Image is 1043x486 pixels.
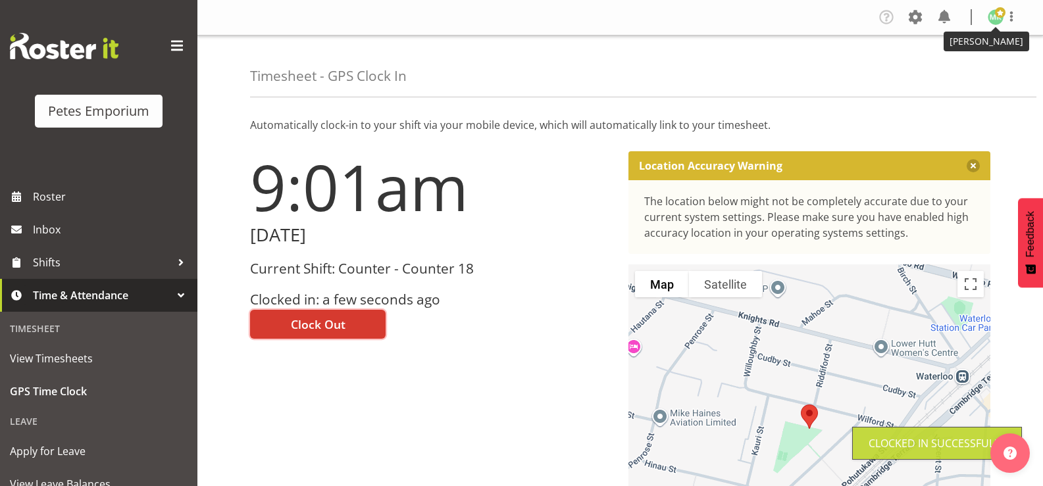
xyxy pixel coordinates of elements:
button: Show satellite imagery [689,271,762,297]
span: Feedback [1025,211,1036,257]
div: Timesheet [3,315,194,342]
h3: Clocked in: a few seconds ago [250,292,613,307]
h1: 9:01am [250,151,613,222]
a: View Timesheets [3,342,194,375]
span: View Timesheets [10,349,188,368]
span: Roster [33,187,191,207]
a: GPS Time Clock [3,375,194,408]
p: Automatically clock-in to your shift via your mobile device, which will automatically link to you... [250,117,990,133]
span: Inbox [33,220,191,239]
div: Clocked in Successfully [869,435,1005,451]
span: Time & Attendance [33,285,171,305]
button: Toggle fullscreen view [957,271,984,297]
a: Apply for Leave [3,435,194,468]
img: help-xxl-2.png [1004,447,1017,460]
h2: [DATE] [250,225,613,245]
p: Location Accuracy Warning [639,159,782,172]
span: Shifts [33,253,171,272]
img: Rosterit website logo [10,33,118,59]
span: GPS Time Clock [10,381,188,401]
div: Petes Emporium [48,101,149,121]
button: Feedback - Show survey [1018,198,1043,287]
div: Leave [3,408,194,435]
img: melanie-richardson713.jpg [988,9,1004,25]
button: Show street map [635,271,689,297]
button: Close message [967,159,980,172]
span: Clock Out [291,316,345,333]
div: The location below might not be completely accurate due to your current system settings. Please m... [644,193,975,241]
span: Apply for Leave [10,441,188,461]
h4: Timesheet - GPS Clock In [250,68,407,84]
button: Clock Out [250,310,386,339]
h3: Current Shift: Counter - Counter 18 [250,261,613,276]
